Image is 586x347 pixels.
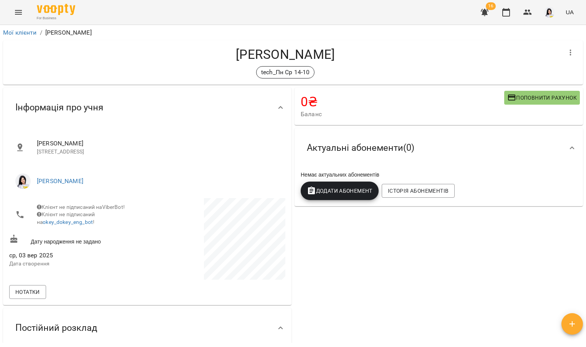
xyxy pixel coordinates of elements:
img: Новицька Ольга Ігорівна [15,173,31,189]
a: [PERSON_NAME] [37,177,83,185]
span: 16 [486,2,496,10]
p: Дата створення [9,260,146,268]
span: Нотатки [15,287,40,297]
div: Дату народження не задано [8,233,147,247]
nav: breadcrumb [3,28,583,37]
span: Клієнт не підписаний на ! [37,211,95,225]
p: tech_Пн Ср 14-10 [261,68,310,77]
button: Додати Абонемент [301,182,379,200]
button: UA [563,5,577,19]
span: Додати Абонемент [307,186,372,195]
span: Баланс [301,110,504,119]
img: 2db0e6d87653b6f793ba04c219ce5204.jpg [544,7,555,18]
span: [PERSON_NAME] [37,139,279,148]
div: Актуальні абонементи(0) [295,128,583,168]
span: For Business [37,16,75,21]
h4: 0 ₴ [301,94,504,110]
span: Історія абонементів [388,186,449,195]
span: Інформація про учня [15,102,103,113]
button: Menu [9,3,28,22]
div: tech_Пн Ср 14-10 [256,66,315,78]
img: Voopty Logo [37,4,75,15]
button: Поповнити рахунок [504,91,580,105]
span: Клієнт не підписаний на ViberBot! [37,204,125,210]
span: Актуальні абонементи ( 0 ) [307,142,414,154]
p: [STREET_ADDRESS] [37,148,279,156]
h4: [PERSON_NAME] [9,47,561,62]
p: [PERSON_NAME] [45,28,92,37]
span: Поповнити рахунок [507,93,577,102]
span: Постійний розклад [15,322,97,334]
a: okey_dokey_eng_bot [43,219,93,225]
span: UA [566,8,574,16]
div: Інформація про учня [3,88,291,127]
span: ср, 03 вер 2025 [9,251,146,260]
button: Історія абонементів [382,184,455,198]
a: Мої клієнти [3,29,37,36]
div: Немає актуальних абонементів [299,169,578,180]
button: Нотатки [9,285,46,299]
li: / [40,28,42,37]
